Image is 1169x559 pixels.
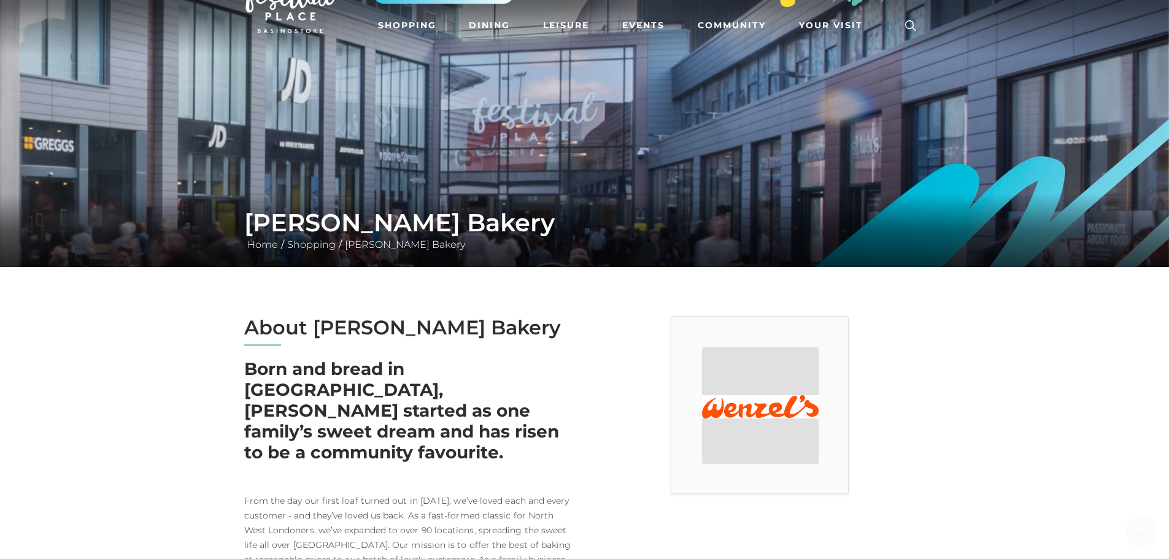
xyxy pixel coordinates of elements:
[244,358,559,463] strong: Born and bread in [GEOGRAPHIC_DATA], [PERSON_NAME] started as one family’s sweet dream and has ri...
[244,239,281,250] a: Home
[373,14,441,37] a: Shopping
[235,208,935,252] div: / /
[244,208,925,237] h1: [PERSON_NAME] Bakery
[799,19,863,32] span: Your Visit
[244,316,576,339] h2: About [PERSON_NAME] Bakery
[284,239,339,250] a: Shopping
[617,14,669,37] a: Events
[794,14,874,37] a: Your Visit
[464,14,515,37] a: Dining
[693,14,771,37] a: Community
[342,239,468,250] a: [PERSON_NAME] Bakery
[538,14,594,37] a: Leisure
